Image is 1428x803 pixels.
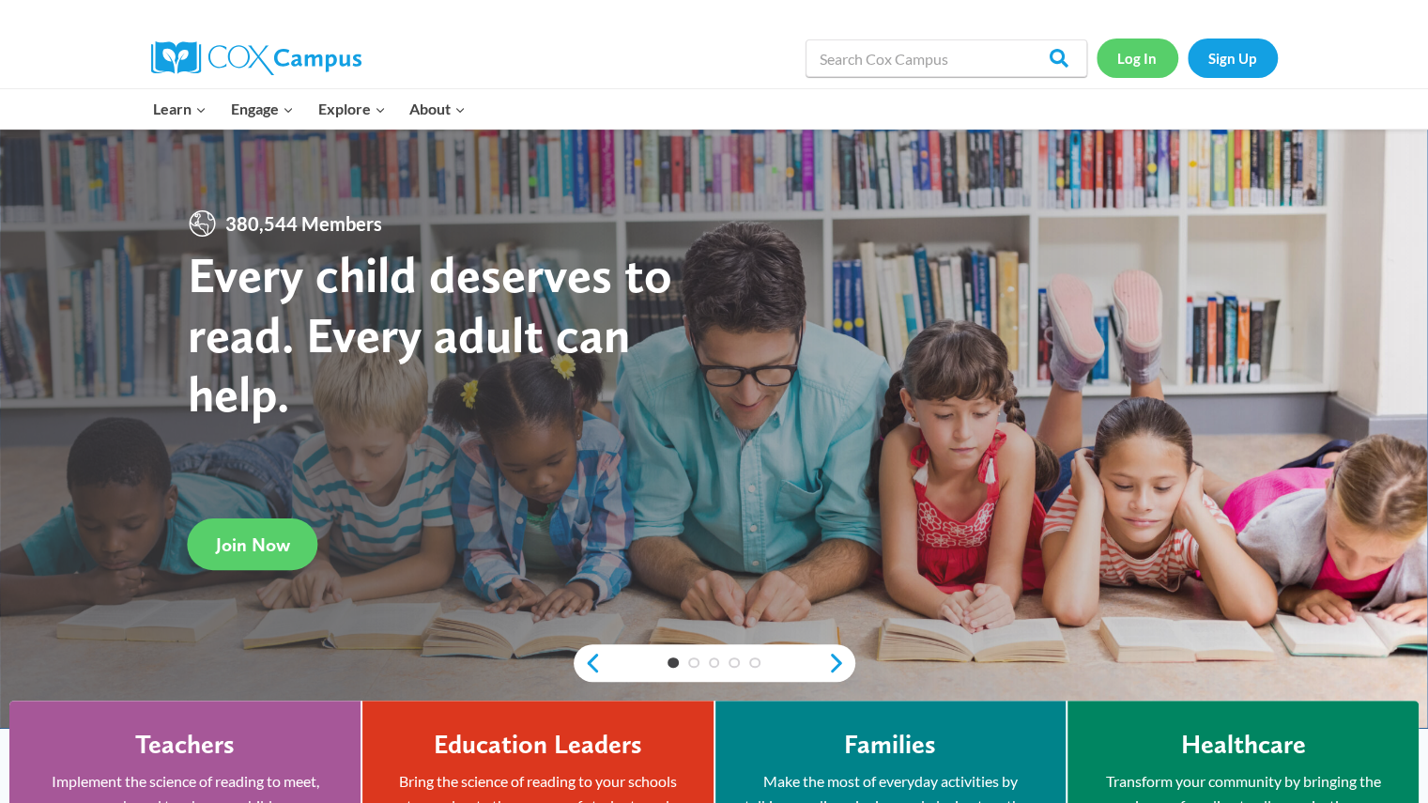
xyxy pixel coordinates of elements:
[135,729,235,761] h4: Teachers
[434,729,642,761] h4: Education Leaders
[142,89,220,129] button: Child menu of Learn
[709,657,720,669] a: 3
[1097,39,1278,77] nav: Secondary Navigation
[218,208,390,239] span: 380,544 Members
[188,518,318,570] a: Join Now
[1180,729,1305,761] h4: Healthcare
[729,657,740,669] a: 4
[827,652,855,674] a: next
[844,729,936,761] h4: Families
[806,39,1087,77] input: Search Cox Campus
[688,657,699,669] a: 2
[188,244,672,424] strong: Every child deserves to read. Every adult can help.
[142,89,478,129] nav: Primary Navigation
[1097,39,1178,77] a: Log In
[216,533,290,556] span: Join Now
[1188,39,1278,77] a: Sign Up
[668,657,679,669] a: 1
[574,652,602,674] a: previous
[574,644,855,682] div: content slider buttons
[397,89,478,129] button: Child menu of About
[306,89,398,129] button: Child menu of Explore
[151,41,361,75] img: Cox Campus
[219,89,306,129] button: Child menu of Engage
[749,657,760,669] a: 5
